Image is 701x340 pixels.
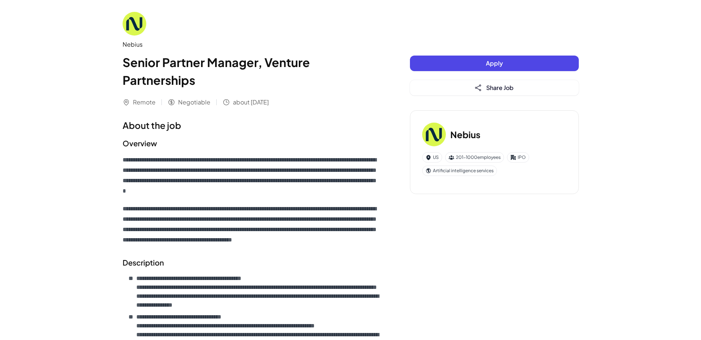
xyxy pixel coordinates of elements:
[422,123,446,146] img: Ne
[133,98,156,107] span: Remote
[233,98,269,107] span: about [DATE]
[410,80,579,96] button: Share Job
[486,59,503,67] span: Apply
[422,166,497,176] div: Artificial intelligence services
[123,257,380,268] h2: Description
[123,53,380,89] h1: Senior Partner Manager, Venture Partnerships
[123,119,380,132] h1: About the job
[486,84,514,91] span: Share Job
[445,152,504,163] div: 201-1000 employees
[422,152,442,163] div: US
[507,152,529,163] div: IPO
[123,40,380,49] div: Nebius
[450,128,480,141] h3: Nebius
[178,98,210,107] span: Negotiable
[123,12,146,36] img: Ne
[410,56,579,71] button: Apply
[123,138,380,149] h2: Overview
